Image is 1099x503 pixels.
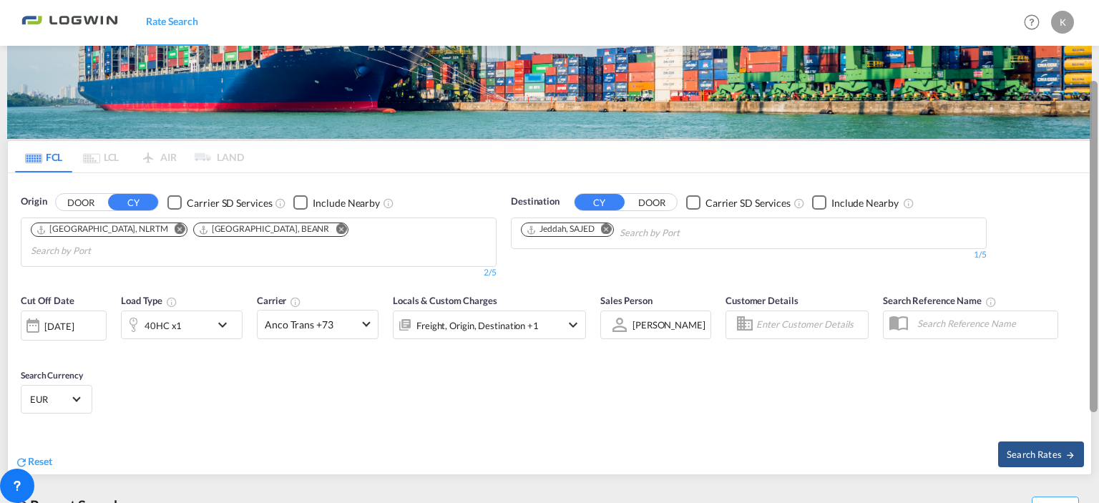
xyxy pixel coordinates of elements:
[165,223,187,238] button: Remove
[121,295,177,306] span: Load Type
[526,223,595,235] div: Jeddah, SAJED
[793,197,805,209] md-icon: Unchecked: Search for CY (Container Yard) services for all selected carriers.Checked : Search for...
[575,194,625,210] button: CY
[1020,10,1044,34] span: Help
[21,295,74,306] span: Cut Off Date
[187,196,272,210] div: Carrier SD Services
[31,240,167,263] input: Chips input.
[28,455,52,467] span: Reset
[15,454,52,470] div: icon-refreshReset
[21,195,47,209] span: Origin
[393,295,497,306] span: Locals & Custom Charges
[313,196,380,210] div: Include Nearby
[903,197,914,209] md-icon: Unchecked: Ignores neighbouring ports when fetching rates.Checked : Includes neighbouring ports w...
[511,249,987,261] div: 1/5
[1020,10,1051,36] div: Help
[293,195,380,210] md-checkbox: Checkbox No Ink
[257,295,301,306] span: Carrier
[511,195,560,209] span: Destination
[21,311,107,341] div: [DATE]
[21,338,31,358] md-datepicker: Select
[620,222,756,245] input: Chips input.
[985,296,997,308] md-icon: Your search will be saved by the below given name
[8,173,1091,474] div: OriginDOOR CY Checkbox No InkUnchecked: Search for CY (Container Yard) services for all selected ...
[30,393,70,406] span: EUR
[275,197,286,209] md-icon: Unchecked: Search for CY (Container Yard) services for all selected carriers.Checked : Search for...
[393,311,586,339] div: Freight Origin Destination Factory Stuffingicon-chevron-down
[29,389,84,409] md-select: Select Currency: € EUREuro
[1007,449,1075,460] span: Search Rates
[44,320,74,333] div: [DATE]
[198,223,330,235] div: Antwerp, BEANR
[121,311,243,339] div: 40HC x1icon-chevron-down
[214,316,238,333] md-icon: icon-chevron-down
[526,223,597,235] div: Press delete to remove this chip.
[15,141,244,172] md-pagination-wrapper: Use the left and right arrow keys to navigate between tabs
[600,295,653,306] span: Sales Person
[21,267,497,279] div: 2/5
[812,195,899,210] md-checkbox: Checkbox No Ink
[627,195,677,211] button: DOOR
[56,195,106,211] button: DOOR
[592,223,613,238] button: Remove
[883,295,997,306] span: Search Reference Name
[632,319,705,331] div: [PERSON_NAME]
[1051,11,1074,34] div: K
[631,314,707,335] md-select: Sales Person: Katrin Kühnel
[383,197,394,209] md-icon: Unchecked: Ignores neighbouring ports when fetching rates.Checked : Includes neighbouring ports w...
[145,316,182,336] div: 40HC x1
[15,141,72,172] md-tab-item: FCL
[726,295,798,306] span: Customer Details
[910,313,1058,334] input: Search Reference Name
[166,296,177,308] md-icon: icon-information-outline
[108,194,158,210] button: CY
[36,223,168,235] div: Rotterdam, NLRTM
[756,314,864,336] input: Enter Customer Details
[519,218,761,245] md-chips-wrap: Chips container. Use arrow keys to select chips.
[198,223,333,235] div: Press delete to remove this chip.
[29,218,489,263] md-chips-wrap: Chips container. Use arrow keys to select chips.
[290,296,301,308] md-icon: The selected Trucker/Carrierwill be displayed in the rate results If the rates are from another f...
[36,223,171,235] div: Press delete to remove this chip.
[326,223,348,238] button: Remove
[416,316,539,336] div: Freight Origin Destination Factory Stuffing
[167,195,272,210] md-checkbox: Checkbox No Ink
[686,195,791,210] md-checkbox: Checkbox No Ink
[998,441,1084,467] button: Search Ratesicon-arrow-right
[565,316,582,333] md-icon: icon-chevron-down
[831,196,899,210] div: Include Nearby
[21,6,118,39] img: bc73a0e0d8c111efacd525e4c8ad7d32.png
[21,370,83,381] span: Search Currency
[705,196,791,210] div: Carrier SD Services
[146,15,198,27] span: Rate Search
[1065,450,1075,460] md-icon: icon-arrow-right
[15,456,28,469] md-icon: icon-refresh
[265,318,358,332] span: Anco Trans +73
